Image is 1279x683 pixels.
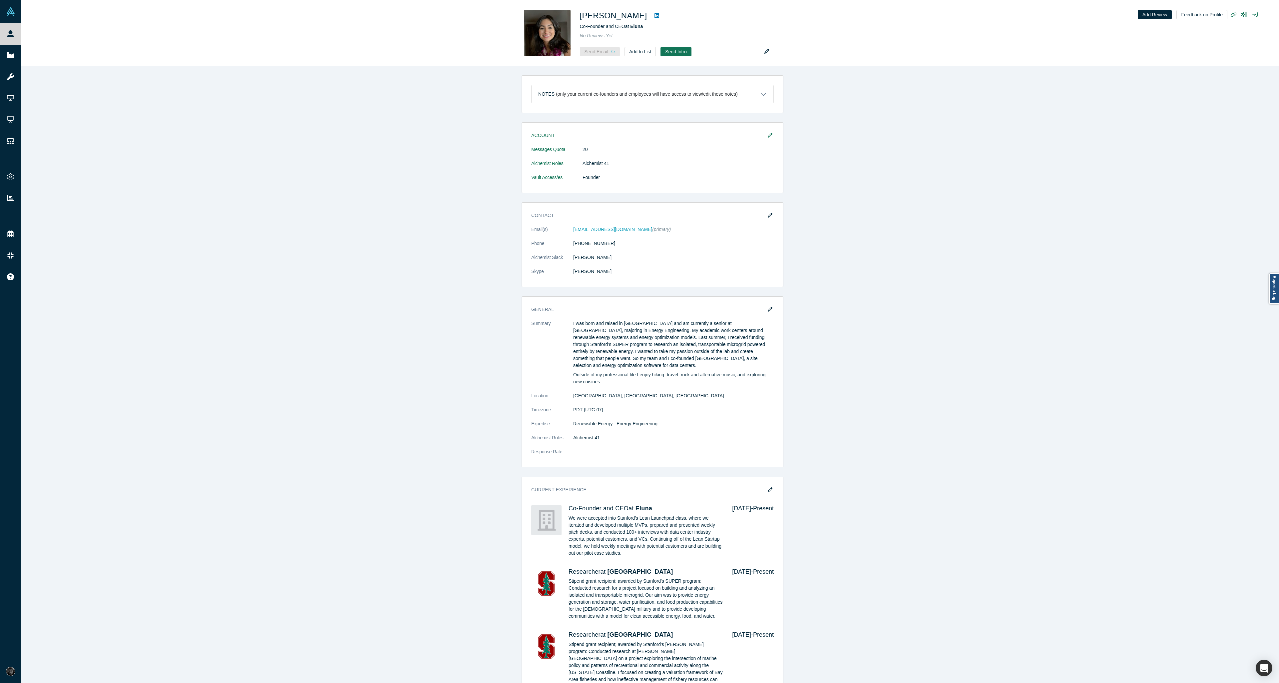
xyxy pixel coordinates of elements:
dd: Alchemist 41 [573,434,774,441]
dt: Alchemist Slack [531,254,573,268]
span: No Reviews Yet [580,33,613,38]
button: Feedback on Profile [1176,10,1227,19]
dt: Alchemist Roles [531,434,573,448]
button: Send Email [580,47,620,56]
button: Add to List [625,47,656,56]
dd: [PERSON_NAME] [573,268,774,275]
p: Stipend grant recipient; awarded by Stanford's SUPER program: Conducted research for a project fo... [569,578,723,620]
h4: Co-Founder and CEO at [569,505,723,512]
a: Eluna [636,505,652,512]
h4: Researcher at [569,568,723,576]
img: Eluna's Logo [531,505,562,535]
dt: Response Rate [531,448,573,462]
a: [GEOGRAPHIC_DATA] [608,631,673,638]
h3: Current Experience [531,486,764,493]
a: Eluna [630,24,643,29]
dt: Summary [531,320,573,392]
button: Notes (only your current co-founders and employees will have access to view/edit these notes) [532,85,773,103]
span: Renewable Energy · Energy Engineering [573,421,657,426]
p: (only your current co-founders and employees will have access to view/edit these notes) [556,91,738,97]
dd: Alchemist 41 [583,160,774,167]
button: Send Intro [660,47,691,56]
dt: Location [531,392,573,406]
p: We were accepted into Stanford’s Lean Launchpad class, where we iterated and developed multiple M... [569,515,723,557]
h3: General [531,306,764,313]
dd: [PERSON_NAME] [573,254,774,261]
p: I was born and raised in [GEOGRAPHIC_DATA] and am currently a senior at [GEOGRAPHIC_DATA], majori... [573,320,774,369]
a: [PHONE_NUMBER] [573,241,615,246]
dt: Messages Quota [531,146,583,160]
a: Report a bug! [1269,273,1279,304]
div: [DATE] - Present [723,505,774,559]
dt: Expertise [531,420,573,434]
img: Rami C.'s Account [6,667,15,676]
div: [DATE] - Present [723,568,774,622]
h1: [PERSON_NAME] [580,10,647,22]
button: Add Review [1138,10,1172,19]
h3: Contact [531,212,764,219]
h3: Notes [538,91,555,98]
h4: Researcher at [569,631,723,639]
dt: Timezone [531,406,573,420]
a: [EMAIL_ADDRESS][DOMAIN_NAME] [573,227,652,232]
img: Alchemist Vault Logo [6,7,15,16]
dd: - [573,448,774,455]
dt: Phone [531,240,573,254]
a: [GEOGRAPHIC_DATA] [608,568,673,575]
dt: Skype [531,268,573,282]
img: Roya Meykadeh's Profile Image [524,10,571,56]
span: Co-Founder and CEO at [580,24,643,29]
dt: Vault Access/es [531,174,583,188]
dd: 20 [583,146,774,153]
dd: PDT (UTC-07) [573,406,774,413]
img: Stanford University's Logo [531,568,562,599]
dt: Alchemist Roles [531,160,583,174]
dd: Founder [583,174,774,181]
span: (primary) [652,227,671,232]
dd: [GEOGRAPHIC_DATA], [GEOGRAPHIC_DATA], [GEOGRAPHIC_DATA] [573,392,774,399]
h3: Account [531,132,764,139]
p: Outside of my professional life I enjoy hiking, travel, rock and alternative music, and exploring... [573,371,774,385]
img: Stanford University's Logo [531,631,562,662]
dt: Email(s) [531,226,573,240]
